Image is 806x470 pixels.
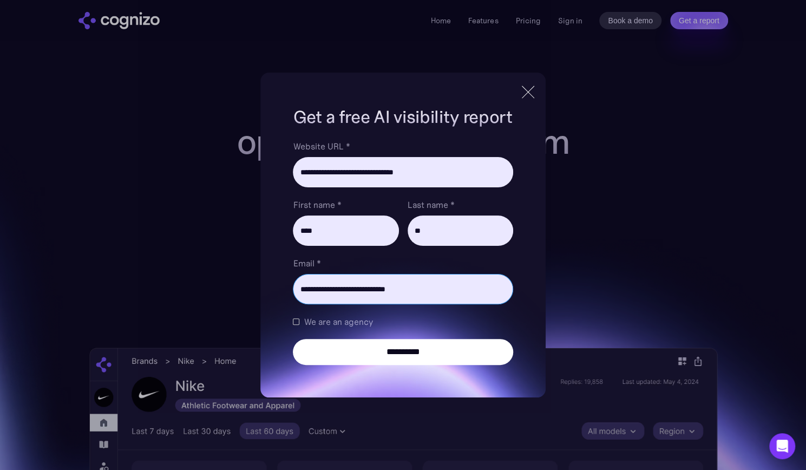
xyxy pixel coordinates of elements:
label: Last name * [408,198,513,211]
h1: Get a free AI visibility report [293,105,513,129]
form: Brand Report Form [293,140,513,365]
label: First name * [293,198,398,211]
div: Open Intercom Messenger [769,433,795,459]
label: Website URL * [293,140,513,153]
span: We are an agency [304,315,372,328]
label: Email * [293,257,513,270]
